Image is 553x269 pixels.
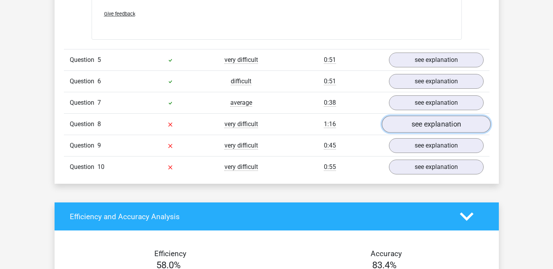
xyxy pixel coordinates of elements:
a: see explanation [389,74,484,89]
span: 0:55 [324,163,336,171]
a: see explanation [389,95,484,110]
a: see explanation [389,160,484,174]
h4: Efficiency and Accuracy Analysis [70,212,448,221]
span: 1:16 [324,120,336,128]
span: very difficult [224,56,258,64]
span: very difficult [224,142,258,149]
span: 0:51 [324,56,336,64]
span: 10 [97,163,104,171]
span: Question [70,162,97,172]
span: 0:45 [324,142,336,149]
span: Question [70,141,97,150]
h4: Efficiency [70,249,271,258]
span: 5 [97,56,101,63]
span: Question [70,98,97,107]
span: 0:38 [324,99,336,107]
span: difficult [231,77,251,85]
a: see explanation [389,53,484,67]
span: 6 [97,77,101,85]
span: 0:51 [324,77,336,85]
span: 7 [97,99,101,106]
span: Question [70,120,97,129]
h4: Accuracy [286,249,487,258]
span: Give feedback [104,11,135,17]
span: Question [70,55,97,65]
a: see explanation [389,138,484,153]
span: average [230,99,252,107]
span: very difficult [224,120,258,128]
span: 8 [97,120,101,128]
span: Question [70,77,97,86]
a: see explanation [382,116,490,133]
span: very difficult [224,163,258,171]
span: 9 [97,142,101,149]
